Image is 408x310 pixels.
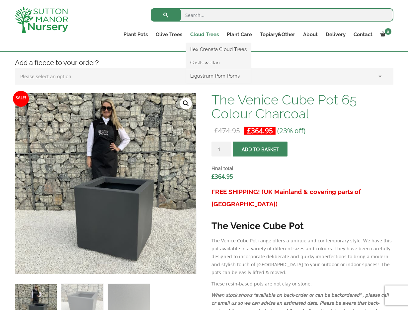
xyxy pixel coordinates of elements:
[299,30,322,39] a: About
[247,126,251,135] span: £
[211,186,393,210] h3: FREE SHIPPING! (UK Mainland & covering parts of [GEOGRAPHIC_DATA])
[211,172,233,180] bdi: 364.95
[277,126,305,135] span: (23% off)
[256,30,299,39] a: Topiary&Other
[10,58,398,68] h4: Add a fleece to your order?
[211,164,393,172] dt: Final total
[152,30,186,39] a: Olive Trees
[233,142,287,156] button: Add to basket
[211,237,393,277] p: The Venice Cube Pot range offers a unique and contemporary style. We have this pot available in a...
[186,71,251,81] a: Ligustrum Pom Poms
[186,30,223,39] a: Cloud Trees
[120,30,152,39] a: Plant Pots
[223,30,256,39] a: Plant Care
[247,126,273,135] bdi: 364.95
[211,280,393,288] p: These resin-based pots are not clay or stone.
[15,7,68,33] img: logo
[350,30,376,39] a: Contact
[211,220,304,231] strong: The Venice Cube Pot
[180,97,192,109] a: View full-screen image gallery
[186,44,251,54] a: Ilex Crenata Cloud Trees
[385,28,391,35] span: 0
[214,126,240,135] bdi: 474.95
[211,93,393,121] h1: The Venice Cube Pot 65 Colour Charcoal
[186,58,251,68] a: Castlewellan
[214,126,218,135] span: £
[322,30,350,39] a: Delivery
[211,172,215,180] span: £
[13,91,29,107] span: Sale!
[151,8,393,22] input: Search...
[211,142,231,156] input: Product quantity
[376,30,393,39] a: 0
